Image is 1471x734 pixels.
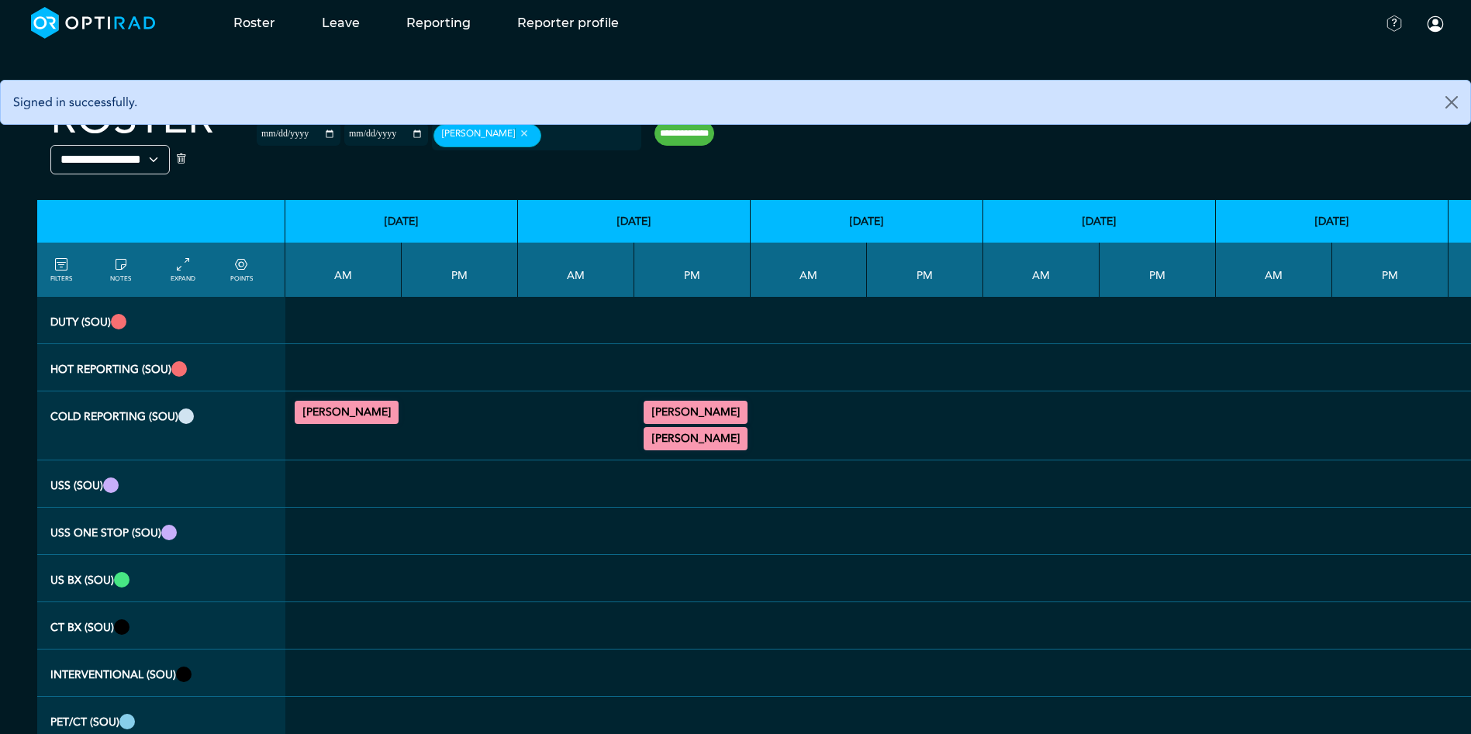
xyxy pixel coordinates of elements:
[433,124,541,147] div: [PERSON_NAME]
[518,243,634,297] th: AM
[285,200,518,243] th: [DATE]
[402,243,518,297] th: PM
[37,555,285,602] th: US Bx (SOU)
[285,243,402,297] th: AM
[1216,243,1332,297] th: AM
[544,129,622,143] input: null
[230,256,253,284] a: collapse/expand expected points
[31,7,156,39] img: brand-opti-rad-logos-blue-and-white-d2f68631ba2948856bd03f2d395fb146ddc8fb01b4b6e9315ea85fa773367...
[515,128,533,139] button: Remove item: 'a734b9fa-3b67-487e-b187-c1515e273231'
[751,243,867,297] th: AM
[634,243,751,297] th: PM
[1100,243,1216,297] th: PM
[1433,81,1470,124] button: Close
[751,200,983,243] th: [DATE]
[37,602,285,650] th: CT Bx (SOU)
[37,460,285,508] th: USS (SOU)
[646,429,745,448] summary: [PERSON_NAME]
[983,200,1216,243] th: [DATE]
[644,427,748,450] div: General CT 14:30 - 16:00
[295,401,399,424] div: General CT 11:00 - 13:00
[37,391,285,460] th: Cold Reporting (SOU)
[37,650,285,697] th: Interventional (SOU)
[1332,243,1449,297] th: PM
[646,403,745,422] summary: [PERSON_NAME]
[983,243,1100,297] th: AM
[50,256,72,284] a: FILTERS
[867,243,983,297] th: PM
[518,200,751,243] th: [DATE]
[37,297,285,344] th: Duty (SOU)
[297,403,396,422] summary: [PERSON_NAME]
[37,508,285,555] th: USS One Stop (SOU)
[644,401,748,424] div: General CT/General MRI 12:30 - 14:30
[171,256,195,284] a: collapse/expand entries
[1216,200,1449,243] th: [DATE]
[110,256,131,284] a: show/hide notes
[37,344,285,391] th: Hot Reporting (SOU)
